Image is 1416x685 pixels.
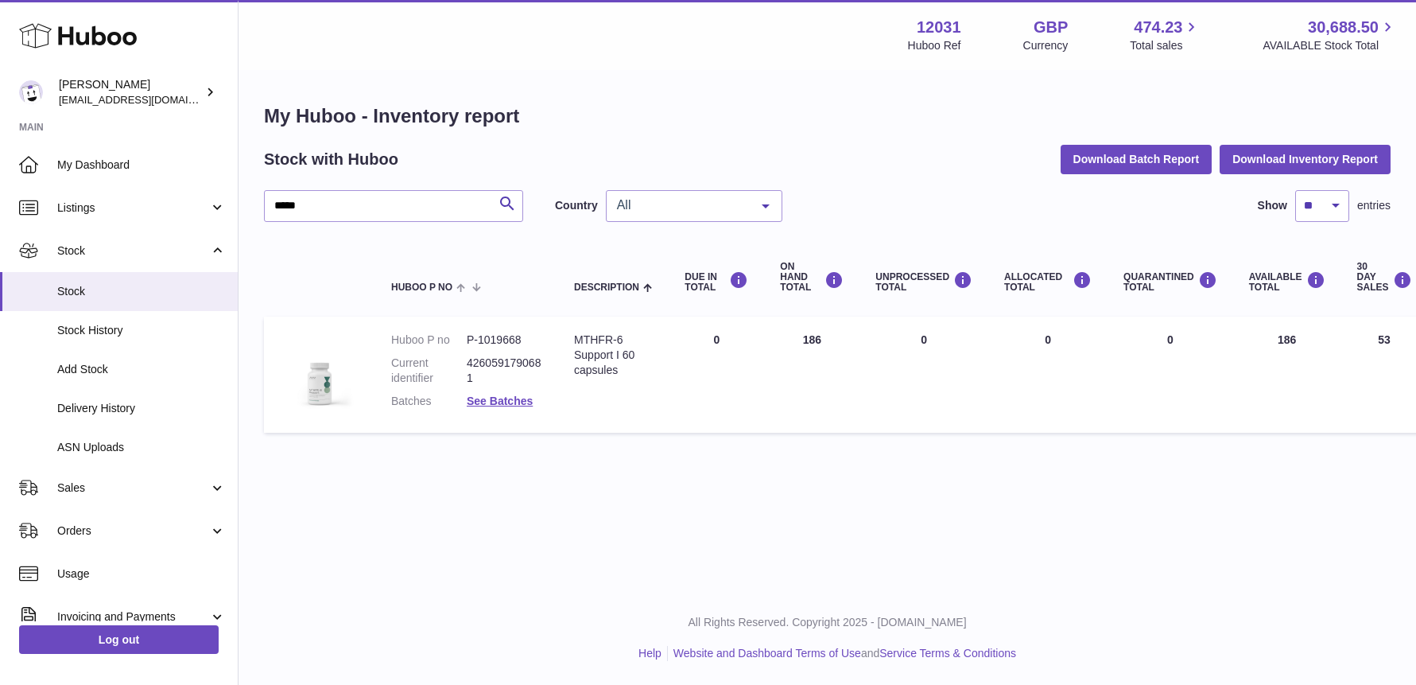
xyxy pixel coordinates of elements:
[57,609,209,625] span: Invoicing and Payments
[988,317,1108,433] td: 0
[391,394,467,409] dt: Batches
[1357,198,1391,213] span: entries
[1258,198,1287,213] label: Show
[668,646,1016,661] li: and
[1308,17,1379,38] span: 30,688.50
[908,38,961,53] div: Huboo Ref
[57,284,226,299] span: Stock
[391,282,452,293] span: Huboo P no
[613,197,750,213] span: All
[1034,17,1068,38] strong: GBP
[574,333,653,378] div: MTHFR-6 Support I 60 capsules
[57,481,209,496] span: Sales
[1357,262,1412,294] div: 30 DAY SALES
[264,149,398,170] h2: Stock with Huboo
[1134,17,1182,38] span: 474.23
[391,333,467,348] dt: Huboo P no
[875,271,972,293] div: UNPROCESSED Total
[57,401,226,416] span: Delivery History
[1130,38,1201,53] span: Total sales
[685,271,748,293] div: DUE IN TOTAL
[57,566,226,582] span: Usage
[467,395,533,407] a: See Batches
[57,243,209,259] span: Stock
[1123,271,1217,293] div: QUARANTINED Total
[264,103,1391,129] h1: My Huboo - Inventory report
[19,80,43,104] img: admin@makewellforyou.com
[467,333,542,348] dd: P-1019668
[1167,333,1174,346] span: 0
[280,333,359,412] img: product image
[19,625,219,654] a: Log out
[555,198,598,213] label: Country
[669,317,764,433] td: 0
[391,356,467,386] dt: Current identifier
[1023,38,1069,53] div: Currency
[251,615,1403,630] p: All Rights Reserved. Copyright 2025 - [DOMAIN_NAME]
[917,17,961,38] strong: 12031
[879,647,1016,660] a: Service Terms & Conditions
[673,647,861,660] a: Website and Dashboard Terms of Use
[1263,17,1397,53] a: 30,688.50 AVAILABLE Stock Total
[638,647,661,660] a: Help
[57,523,209,539] span: Orders
[1004,271,1092,293] div: ALLOCATED Total
[1249,271,1325,293] div: AVAILABLE Total
[59,77,202,107] div: [PERSON_NAME]
[57,323,226,338] span: Stock History
[1233,317,1341,433] td: 186
[1263,38,1397,53] span: AVAILABLE Stock Total
[859,317,988,433] td: 0
[780,262,844,294] div: ON HAND Total
[57,362,226,377] span: Add Stock
[57,200,209,216] span: Listings
[467,356,542,386] dd: 4260591790681
[1220,145,1391,173] button: Download Inventory Report
[59,93,234,106] span: [EMAIL_ADDRESS][DOMAIN_NAME]
[57,440,226,455] span: ASN Uploads
[57,158,226,173] span: My Dashboard
[574,282,639,293] span: Description
[764,317,859,433] td: 186
[1130,17,1201,53] a: 474.23 Total sales
[1061,145,1212,173] button: Download Batch Report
